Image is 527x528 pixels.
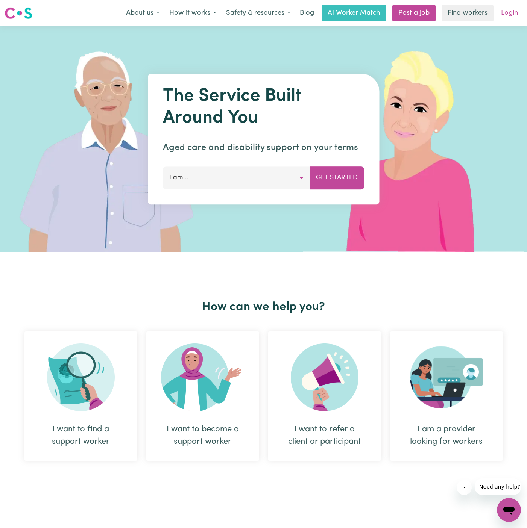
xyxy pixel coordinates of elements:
[457,480,472,495] iframe: Close message
[475,478,521,495] iframe: Message from company
[43,423,119,448] div: I want to find a support worker
[161,343,245,411] img: Become Worker
[410,343,483,411] img: Provider
[497,498,521,522] iframe: Button to launch messaging window
[390,331,503,461] div: I am a provider looking for workers
[497,5,522,21] a: Login
[408,423,485,448] div: I am a provider looking for workers
[295,5,319,21] a: Blog
[268,331,381,461] div: I want to refer a client or participant
[392,5,436,21] a: Post a job
[310,166,364,189] button: Get Started
[221,5,295,21] button: Safety & resources
[5,6,32,20] img: Careseekers logo
[286,423,363,448] div: I want to refer a client or participant
[121,5,164,21] button: About us
[20,300,507,314] h2: How can we help you?
[146,331,259,461] div: I want to become a support worker
[163,141,364,154] p: Aged care and disability support on your terms
[164,5,221,21] button: How it works
[24,331,137,461] div: I want to find a support worker
[163,166,310,189] button: I am...
[442,5,494,21] a: Find workers
[322,5,386,21] a: AI Worker Match
[291,343,358,411] img: Refer
[47,343,115,411] img: Search
[5,5,32,22] a: Careseekers logo
[163,86,364,129] h1: The Service Built Around You
[164,423,241,448] div: I want to become a support worker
